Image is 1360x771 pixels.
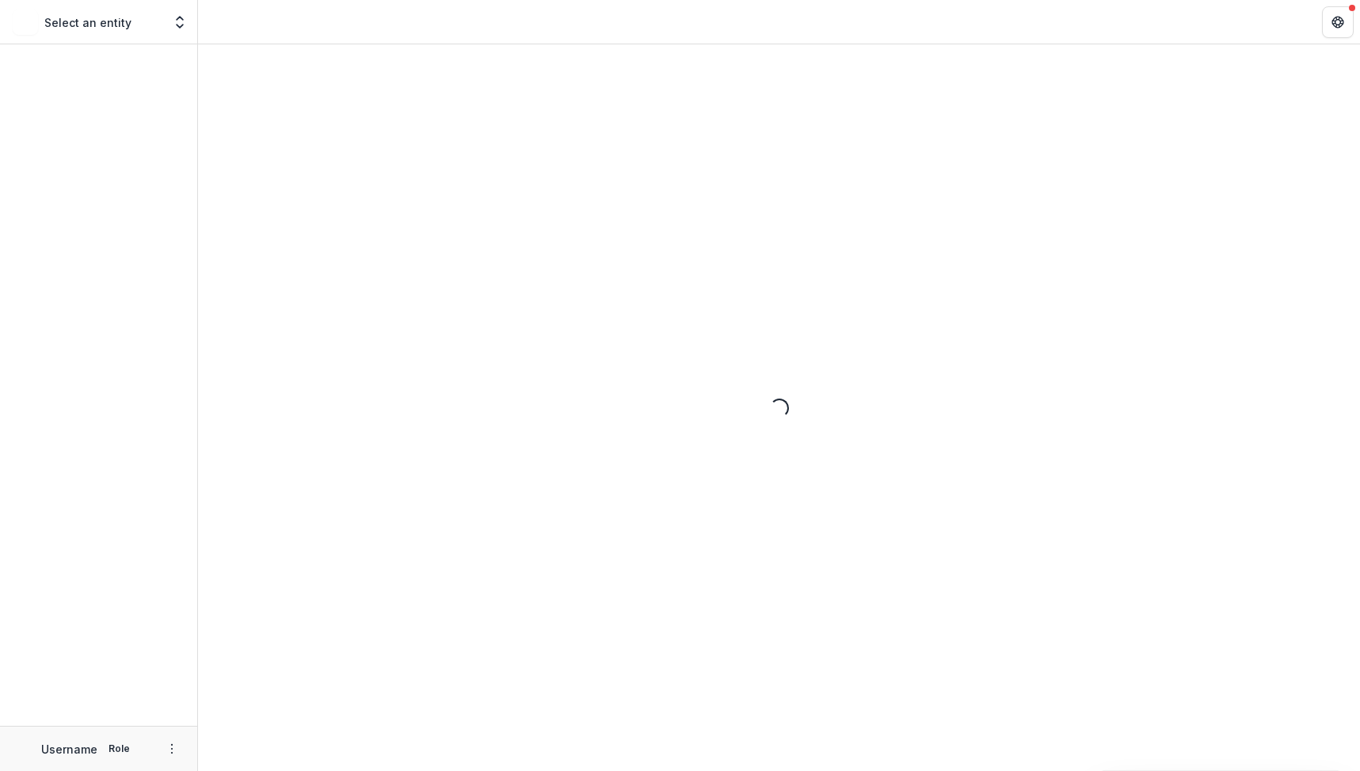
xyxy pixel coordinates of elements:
p: Select an entity [44,14,131,31]
p: Role [104,742,135,756]
button: Get Help [1322,6,1354,38]
button: Open entity switcher [169,6,191,38]
button: More [162,739,181,758]
p: Username [41,741,97,758]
